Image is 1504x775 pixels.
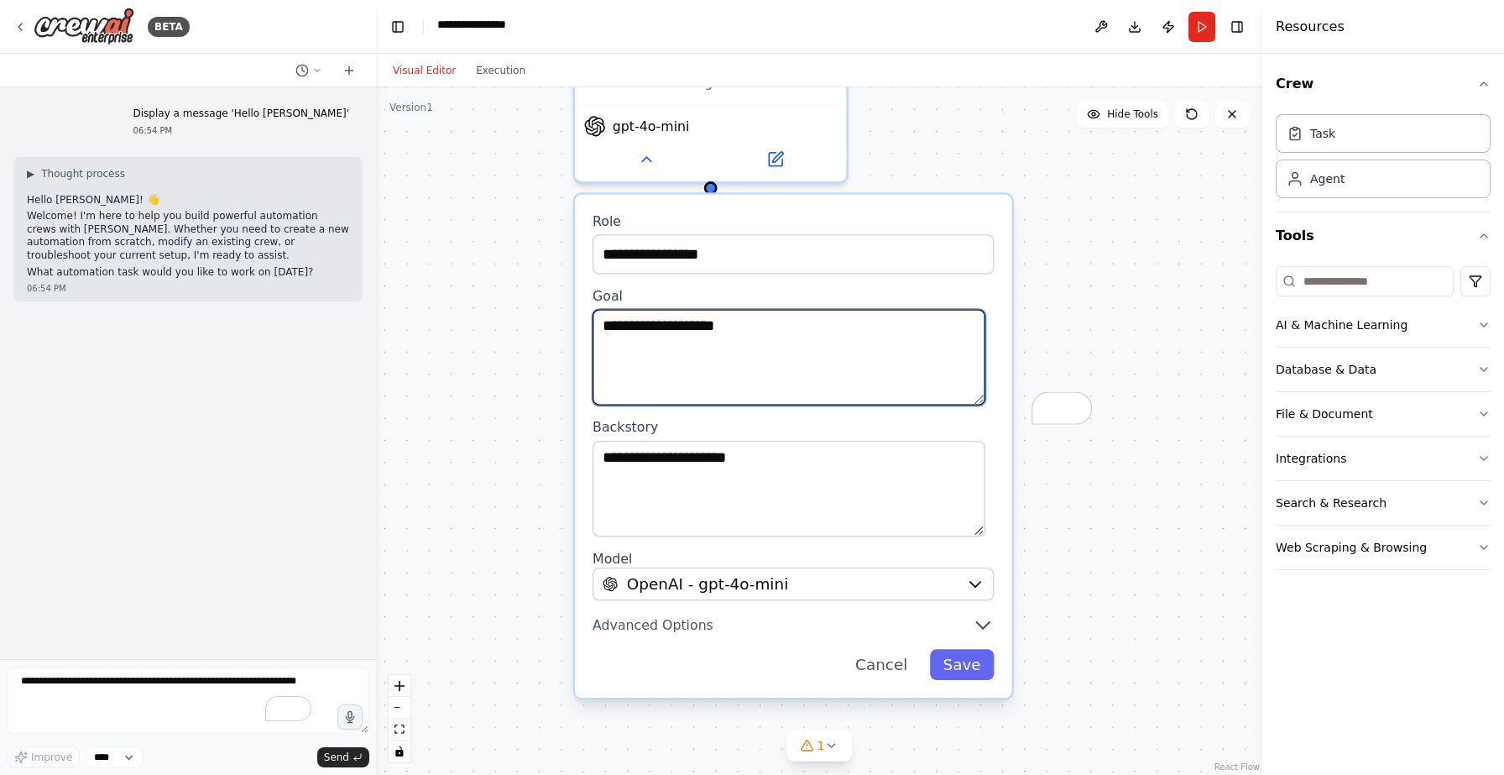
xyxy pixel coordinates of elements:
[1310,170,1345,187] div: Agent
[593,616,713,634] span: Advanced Options
[437,16,542,37] nav: breadcrumb
[842,649,921,680] button: Cancel
[27,194,349,207] p: Hello [PERSON_NAME]! 👋
[336,60,363,81] button: Start a new chat
[1276,60,1491,107] button: Crew
[389,101,433,114] div: Version 1
[317,747,369,767] button: Send
[613,118,690,135] span: gpt-4o-mini
[1276,348,1491,391] button: Database & Data
[1276,107,1491,212] div: Crew
[1107,107,1158,121] span: Hide Tools
[1276,526,1491,569] button: Web Scraping & Browsing
[389,675,410,697] button: zoom in
[817,737,825,754] span: 1
[389,697,410,719] button: zoom out
[389,741,410,762] button: toggle interactivity
[1276,392,1491,436] button: File & Document
[1276,212,1491,259] button: Tools
[593,550,994,568] label: Model
[619,75,833,92] div: Goal of the agent
[1276,437,1491,480] button: Integrations
[389,719,410,741] button: fit view
[1276,481,1491,525] button: Search & Research
[41,167,125,181] span: Thought process
[27,167,34,181] span: ▶
[572,33,849,184] div: Goal of the agentgpt-4o-miniRoleGoalTo enrich screen reader interactions, please activate Accessi...
[27,282,349,295] div: 06:54 PM
[930,649,995,680] button: Save
[593,287,994,305] label: Goal
[386,15,410,39] button: Hide left sidebar
[34,8,134,45] img: Logo
[593,310,985,406] textarea: To enrich screen reader interactions, please activate Accessibility in Grammarly extension settings
[31,751,72,764] span: Improve
[593,419,994,437] label: Backstory
[593,614,994,636] button: Advanced Options
[133,107,349,121] p: Display a message 'Hello [PERSON_NAME]'
[324,751,349,764] span: Send
[713,146,837,173] button: Open in side panel
[389,675,410,762] div: React Flow controls
[289,60,329,81] button: Switch to previous chat
[27,167,125,181] button: ▶Thought process
[7,667,369,734] textarea: To enrich screen reader interactions, please activate Accessibility in Grammarly extension settings
[1225,15,1249,39] button: Hide right sidebar
[593,212,994,230] label: Role
[27,266,349,280] p: What automation task would you like to work on [DATE]?
[466,60,535,81] button: Execution
[133,124,349,137] div: 06:54 PM
[1310,125,1335,142] div: Task
[148,17,190,37] div: BETA
[337,704,363,730] button: Click to speak your automation idea
[1077,101,1168,128] button: Hide Tools
[627,573,788,595] span: OpenAI - gpt-4o-mini
[1276,259,1491,584] div: Tools
[1276,303,1491,347] button: AI & Machine Learning
[593,568,994,600] button: OpenAI - gpt-4o-mini
[27,210,349,262] p: Welcome! I'm here to help you build powerful automation crews with [PERSON_NAME]. Whether you nee...
[1214,762,1260,772] a: React Flow attribution
[383,60,466,81] button: Visual Editor
[787,730,852,762] button: 1
[1276,17,1345,37] h4: Resources
[7,746,80,768] button: Improve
